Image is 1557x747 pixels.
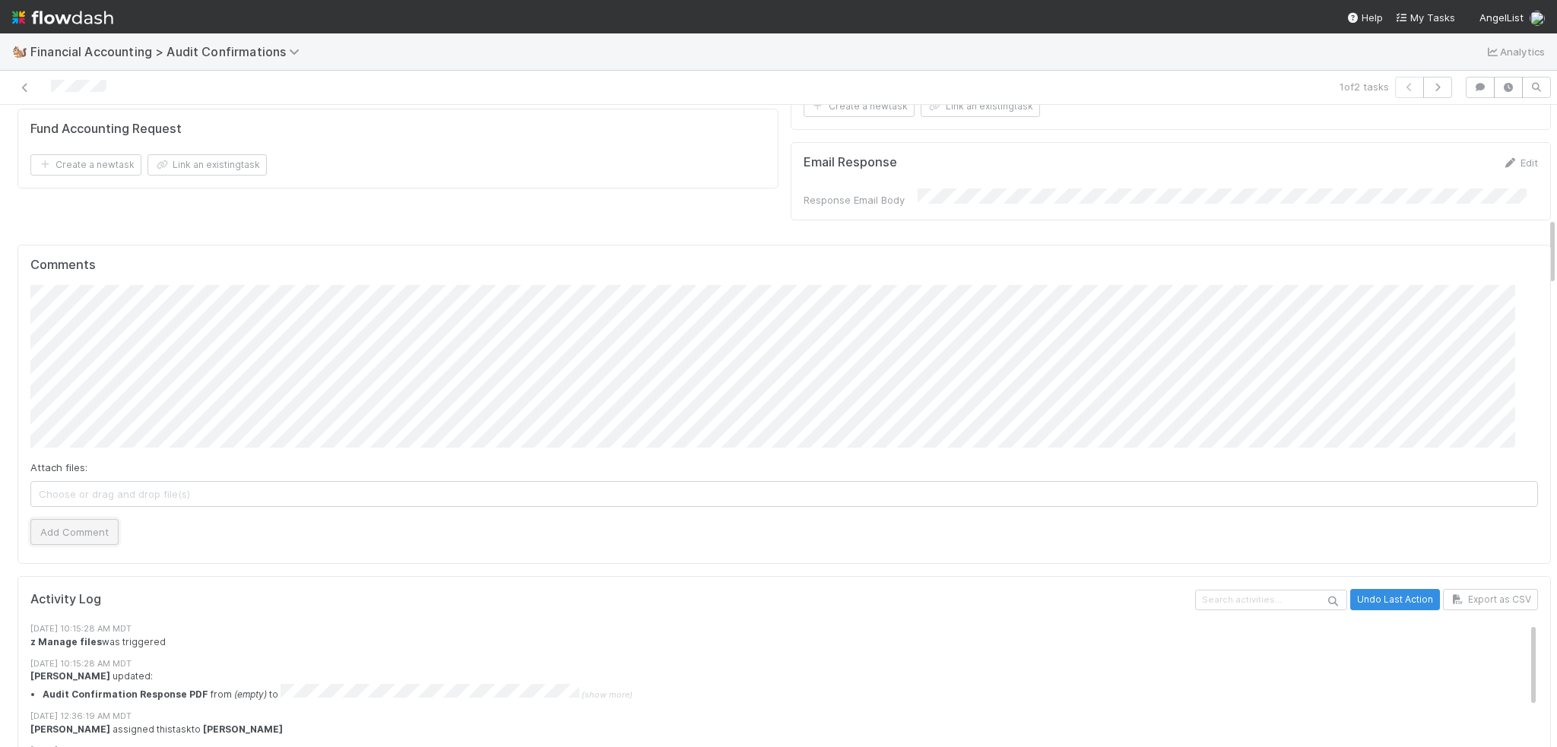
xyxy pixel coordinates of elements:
img: logo-inverted-e16ddd16eac7371096b0.svg [12,5,113,30]
button: Add Comment [30,519,119,545]
div: assigned this task to [30,723,1549,736]
a: Analytics [1485,43,1545,61]
div: Help [1346,10,1383,25]
strong: Audit Confirmation Response PDF [43,688,208,700]
button: Create a newtask [804,96,915,117]
span: Choose or drag and drop file(s) [31,482,1537,506]
h5: Activity Log [30,592,1192,607]
span: AngelList [1479,11,1524,24]
div: was triggered [30,635,1549,649]
span: Financial Accounting > Audit Confirmations [30,44,307,59]
h5: Fund Accounting Request [30,122,182,137]
strong: [PERSON_NAME] [30,670,110,682]
button: Create a newtask [30,154,141,176]
span: 1 of 2 tasks [1340,79,1389,94]
span: My Tasks [1395,11,1455,24]
button: Export as CSV [1443,589,1538,610]
button: Undo Last Action [1350,589,1440,610]
div: [DATE] 10:15:28 AM MDT [30,622,1549,635]
button: Link an existingtask [147,154,267,176]
div: Response Email Body [804,192,918,207]
summary: Audit Confirmation Response PDF from (empty) to (show more) [43,684,1549,702]
span: 🐿️ [12,45,27,58]
strong: [PERSON_NAME] [203,723,283,735]
h5: Email Response [804,155,897,170]
a: Edit [1502,157,1538,169]
input: Search activities... [1195,590,1347,610]
h5: Comments [30,258,1538,273]
div: [DATE] 10:15:28 AM MDT [30,657,1549,670]
label: Attach files: [30,460,87,475]
div: updated: [30,669,1549,701]
span: (show more) [582,689,633,700]
img: avatar_e5ec2f5b-afc7-4357-8cf1-2139873d70b1.png [1530,11,1545,26]
a: My Tasks [1395,10,1455,25]
strong: [PERSON_NAME] [30,723,110,735]
strong: z Manage files [30,636,102,647]
em: (empty) [234,688,267,700]
button: Link an existingtask [921,96,1040,117]
div: [DATE] 12:36:19 AM MDT [30,710,1549,723]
